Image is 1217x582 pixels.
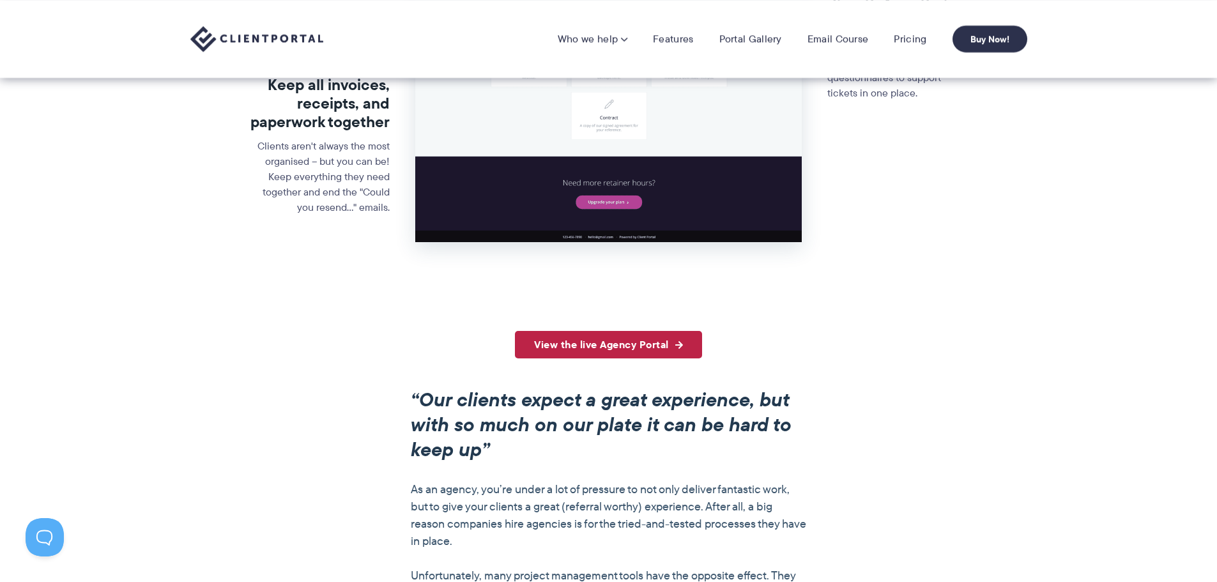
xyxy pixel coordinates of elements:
[953,26,1027,52] a: Buy Now!
[515,331,702,358] a: View the live Agency Portal
[894,33,926,45] a: Pricing
[558,33,627,45] a: Who we help
[411,481,807,550] p: As an agency, you’re under a lot of pressure to not only deliver fantastic work, but to give your...
[411,385,792,464] em: “Our clients expect a great experience, but with so much on our plate it can be hard to keep up”
[808,33,869,45] a: Email Course
[653,33,693,45] a: Features
[250,76,390,131] h3: Keep all invoices, receipts, and paperwork together
[719,33,782,45] a: Portal Gallery
[26,518,64,556] iframe: Toggle Customer Support
[250,139,390,215] p: Clients aren't always the most organised – but you can be! Keep everything they need together and...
